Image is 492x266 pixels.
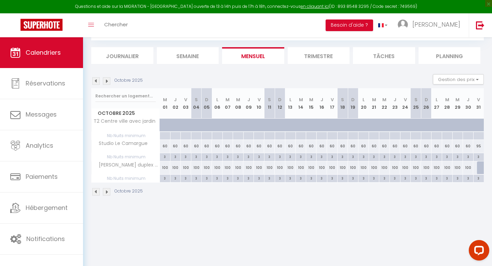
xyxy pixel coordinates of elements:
div: 3 [212,175,222,181]
div: 3 [369,175,379,181]
button: Besoin d'aide ? [326,19,373,31]
span: Paiements [26,172,58,181]
th: 20 [358,88,369,119]
th: 13 [285,88,296,119]
th: 14 [296,88,306,119]
div: 60 [212,140,222,152]
li: Mensuel [222,47,284,64]
div: 60 [233,140,244,152]
th: 23 [390,88,400,119]
div: 3 [264,175,275,181]
th: 26 [421,88,432,119]
div: 60 [400,140,411,152]
li: Tâches [353,47,415,64]
li: Semaine [157,47,219,64]
div: 100 [233,161,244,174]
abbr: J [174,96,177,103]
div: 100 [338,161,348,174]
div: 60 [379,140,390,152]
div: 3 [254,153,264,160]
div: 100 [411,161,421,174]
div: 3 [181,175,191,181]
div: 100 [348,161,358,174]
li: Trimestre [288,47,350,64]
div: 3 [348,153,358,160]
th: 08 [233,88,244,119]
div: 100 [400,161,411,174]
abbr: S [414,96,418,103]
div: 3 [400,175,411,181]
div: 60 [202,140,212,152]
div: 3 [170,153,181,160]
div: 3 [160,175,170,181]
abbr: L [216,96,218,103]
th: 29 [452,88,463,119]
div: 100 [358,161,369,174]
div: 3 [223,153,233,160]
div: 100 [202,161,212,174]
div: 100 [170,161,181,174]
div: 60 [316,140,327,152]
div: 100 [379,161,390,174]
th: 05 [202,88,212,119]
div: 3 [338,175,348,181]
div: 60 [432,140,442,152]
abbr: J [394,96,396,103]
th: 10 [254,88,264,119]
abbr: M [445,96,449,103]
div: 3 [202,175,212,181]
th: 19 [348,88,358,119]
span: Réservations [26,79,65,88]
th: 07 [222,88,233,119]
th: 31 [473,88,484,119]
abbr: J [467,96,469,103]
li: Planning [419,47,481,64]
div: 3 [432,153,442,160]
img: Super Booking [20,19,63,31]
div: 100 [264,161,275,174]
abbr: V [331,96,334,103]
div: 3 [244,153,254,160]
th: 03 [181,88,191,119]
div: 100 [212,161,222,174]
span: Nb Nuits minimum [92,132,160,139]
div: 95 [473,140,484,152]
div: 3 [202,153,212,160]
div: 100 [243,161,254,174]
span: Nb Nuits minimum [92,175,160,182]
li: Journalier [91,47,153,64]
div: 60 [421,140,432,152]
div: 100 [390,161,400,174]
p: Octobre 2025 [114,77,143,84]
p: Octobre 2025 [114,188,143,195]
div: 3 [369,153,379,160]
span: [PERSON_NAME] [412,20,460,29]
div: 60 [390,140,400,152]
div: 3 [275,175,285,181]
abbr: M [382,96,386,103]
th: 16 [316,88,327,119]
span: Messages [26,110,57,119]
div: 60 [181,140,191,152]
div: 100 [275,161,285,174]
span: Octobre 2025 [92,108,160,118]
div: 60 [285,140,296,152]
div: 100 [296,161,306,174]
abbr: M [455,96,460,103]
div: 3 [379,175,389,181]
span: Analytics [26,141,53,150]
div: 3 [181,153,191,160]
abbr: M [309,96,313,103]
span: Calendriers [26,48,61,57]
div: 3 [411,153,421,160]
div: 60 [191,140,202,152]
div: 60 [222,140,233,152]
div: 60 [275,140,285,152]
div: 100 [452,161,463,174]
div: 60 [369,140,379,152]
div: 60 [358,140,369,152]
span: Hébergement [26,203,68,212]
abbr: S [341,96,344,103]
div: 3 [275,153,285,160]
div: 100 [316,161,327,174]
